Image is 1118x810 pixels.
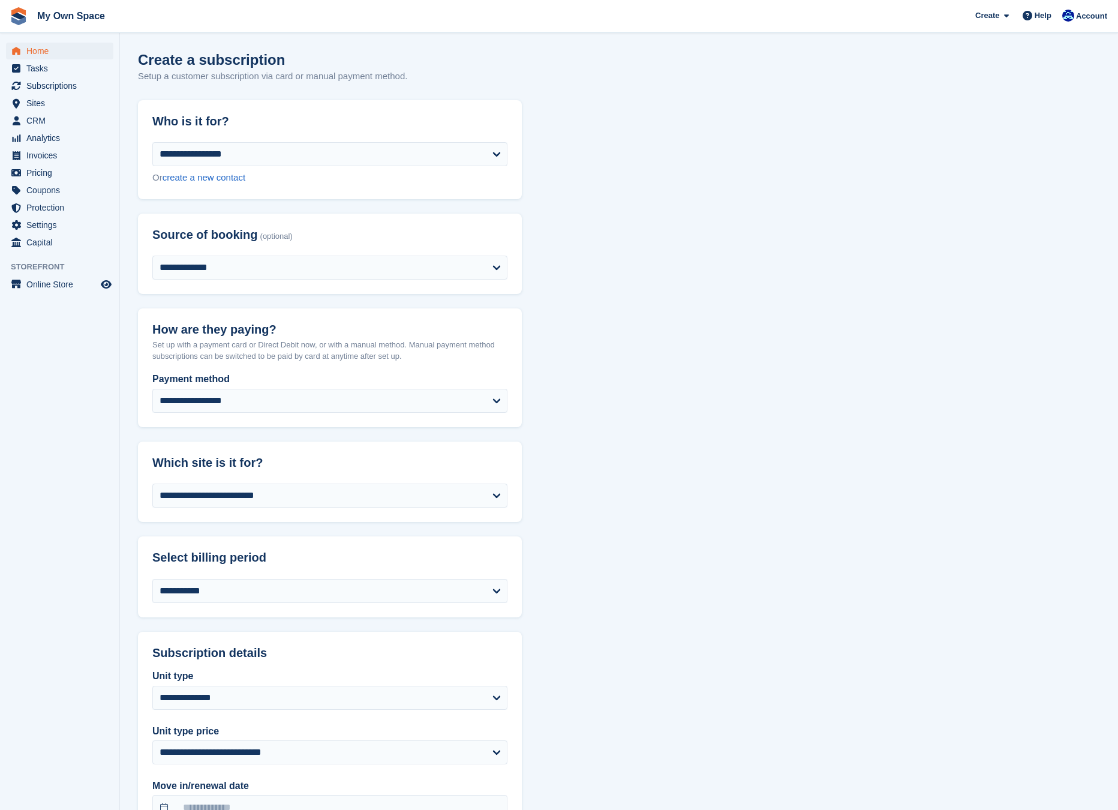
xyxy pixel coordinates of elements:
[6,77,113,94] a: menu
[26,234,98,251] span: Capital
[138,70,407,83] p: Setup a customer subscription via card or manual payment method.
[152,171,507,185] div: Or
[1076,10,1107,22] span: Account
[26,130,98,146] span: Analytics
[26,147,98,164] span: Invoices
[6,234,113,251] a: menu
[152,669,507,683] label: Unit type
[6,43,113,59] a: menu
[26,199,98,216] span: Protection
[138,52,285,68] h1: Create a subscription
[152,724,507,739] label: Unit type price
[6,217,113,233] a: menu
[1035,10,1051,22] span: Help
[26,276,98,293] span: Online Store
[152,339,507,362] p: Set up with a payment card or Direct Debit now, or with a manual method. Manual payment method su...
[99,277,113,292] a: Preview store
[975,10,999,22] span: Create
[260,232,293,241] span: (optional)
[32,6,110,26] a: My Own Space
[6,60,113,77] a: menu
[26,112,98,129] span: CRM
[6,112,113,129] a: menu
[1062,10,1074,22] img: Millie Webb
[6,164,113,181] a: menu
[26,182,98,199] span: Coupons
[152,779,507,793] label: Move in/renewal date
[26,217,98,233] span: Settings
[6,276,113,293] a: menu
[152,323,507,337] h2: How are they paying?
[26,77,98,94] span: Subscriptions
[152,551,507,565] h2: Select billing period
[6,182,113,199] a: menu
[152,646,507,660] h2: Subscription details
[26,43,98,59] span: Home
[152,115,507,128] h2: Who is it for?
[10,7,28,25] img: stora-icon-8386f47178a22dfd0bd8f6a31ec36ba5ce8667c1dd55bd0f319d3a0aa187defe.svg
[6,147,113,164] a: menu
[163,172,245,182] a: create a new contact
[6,95,113,112] a: menu
[152,228,258,242] span: Source of booking
[26,60,98,77] span: Tasks
[26,95,98,112] span: Sites
[152,372,507,386] label: Payment method
[11,261,119,273] span: Storefront
[26,164,98,181] span: Pricing
[6,199,113,216] a: menu
[152,456,507,470] h2: Which site is it for?
[6,130,113,146] a: menu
